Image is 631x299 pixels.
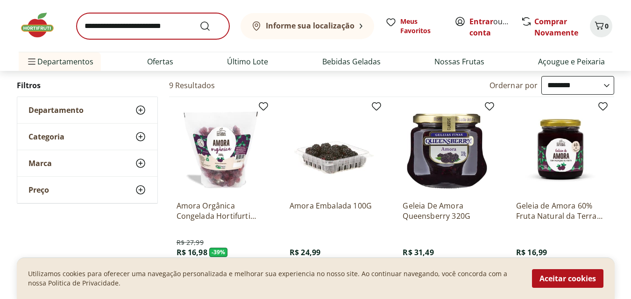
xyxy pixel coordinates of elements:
[26,50,37,73] button: Menu
[147,56,173,67] a: Ofertas
[489,80,538,90] label: Ordernar por
[177,201,265,221] a: Amora Orgânica Congelada Hortifurti Natural da Terra 300g
[17,177,157,203] button: Preço
[241,13,374,39] button: Informe sua localização
[322,56,381,67] a: Bebidas Geladas
[177,104,265,193] img: Amora Orgânica Congelada Hortifurti Natural da Terra 300g
[385,17,443,35] a: Meus Favoritos
[434,56,484,67] a: Nossas Frutas
[169,80,215,90] h2: 9 Resultados
[538,56,605,67] a: Açougue e Peixaria
[28,105,84,115] span: Departamento
[290,104,378,193] img: Amora Embalada 100G
[403,247,433,257] span: R$ 31,49
[28,185,49,195] span: Preço
[469,16,521,38] a: Criar conta
[17,97,157,123] button: Departamento
[19,11,65,39] img: Hortifruti
[469,16,511,38] span: ou
[17,124,157,150] button: Categoria
[516,201,605,221] a: Geleia de Amora 60% Fruta Natural da Terra 270g
[403,201,491,221] a: Geleia De Amora Queensberry 320G
[534,16,578,38] a: Comprar Novamente
[290,201,378,221] a: Amora Embalada 100G
[590,15,612,37] button: Carrinho
[516,104,605,193] img: Geleia de Amora 60% Fruta Natural da Terra 270g
[199,21,222,32] button: Submit Search
[17,76,158,95] h2: Filtros
[28,269,521,288] p: Utilizamos cookies para oferecer uma navegação personalizada e melhorar sua experiencia no nosso ...
[532,269,603,288] button: Aceitar cookies
[605,21,609,30] span: 0
[17,150,157,176] button: Marca
[266,21,354,31] b: Informe sua localização
[77,13,229,39] input: search
[209,248,228,257] span: - 39 %
[26,50,93,73] span: Departamentos
[516,247,547,257] span: R$ 16,99
[400,17,443,35] span: Meus Favoritos
[28,159,52,168] span: Marca
[177,247,207,257] span: R$ 16,98
[28,132,64,141] span: Categoria
[403,104,491,193] img: Geleia De Amora Queensberry 320G
[177,238,204,247] span: R$ 27,99
[469,16,493,27] a: Entrar
[290,247,320,257] span: R$ 24,99
[227,56,268,67] a: Último Lote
